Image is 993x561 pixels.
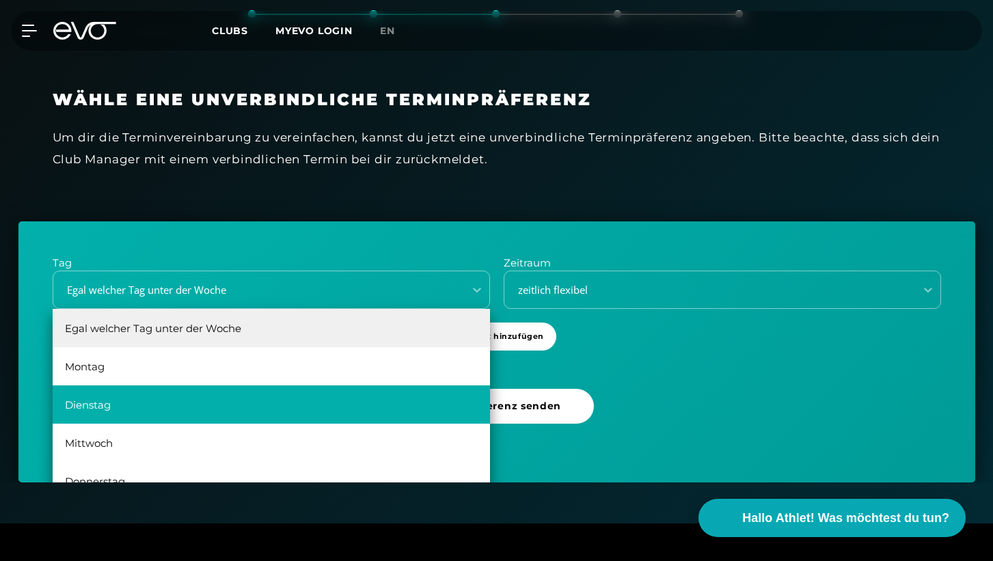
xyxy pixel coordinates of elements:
[212,25,248,37] span: Clubs
[444,331,544,342] span: + Präferenz hinzufügen
[394,389,599,448] a: Terminpräferenz senden
[504,256,941,271] p: Zeitraum
[53,126,941,171] div: Um dir die Terminvereinbarung zu vereinfachen, kannst du jetzt eine unverbindliche Terminpräferen...
[212,24,275,37] a: Clubs
[426,399,561,413] span: Terminpräferenz senden
[53,385,490,424] div: Dienstag
[275,25,353,37] a: MYEVO LOGIN
[380,23,411,39] a: en
[53,309,490,347] div: Egal welcher Tag unter der Woche
[55,282,454,298] div: Egal welcher Tag unter der Woche
[742,509,949,528] span: Hallo Athlet! Was möchtest du tun?
[431,323,562,375] a: +Präferenz hinzufügen
[53,90,941,110] h3: Wähle eine unverbindliche Terminpräferenz
[53,256,490,271] p: Tag
[53,424,490,462] div: Mittwoch
[53,462,490,500] div: Donnerstag
[380,25,395,37] span: en
[506,282,906,298] div: zeitlich flexibel
[53,347,490,385] div: Montag
[698,499,966,537] button: Hallo Athlet! Was möchtest du tun?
